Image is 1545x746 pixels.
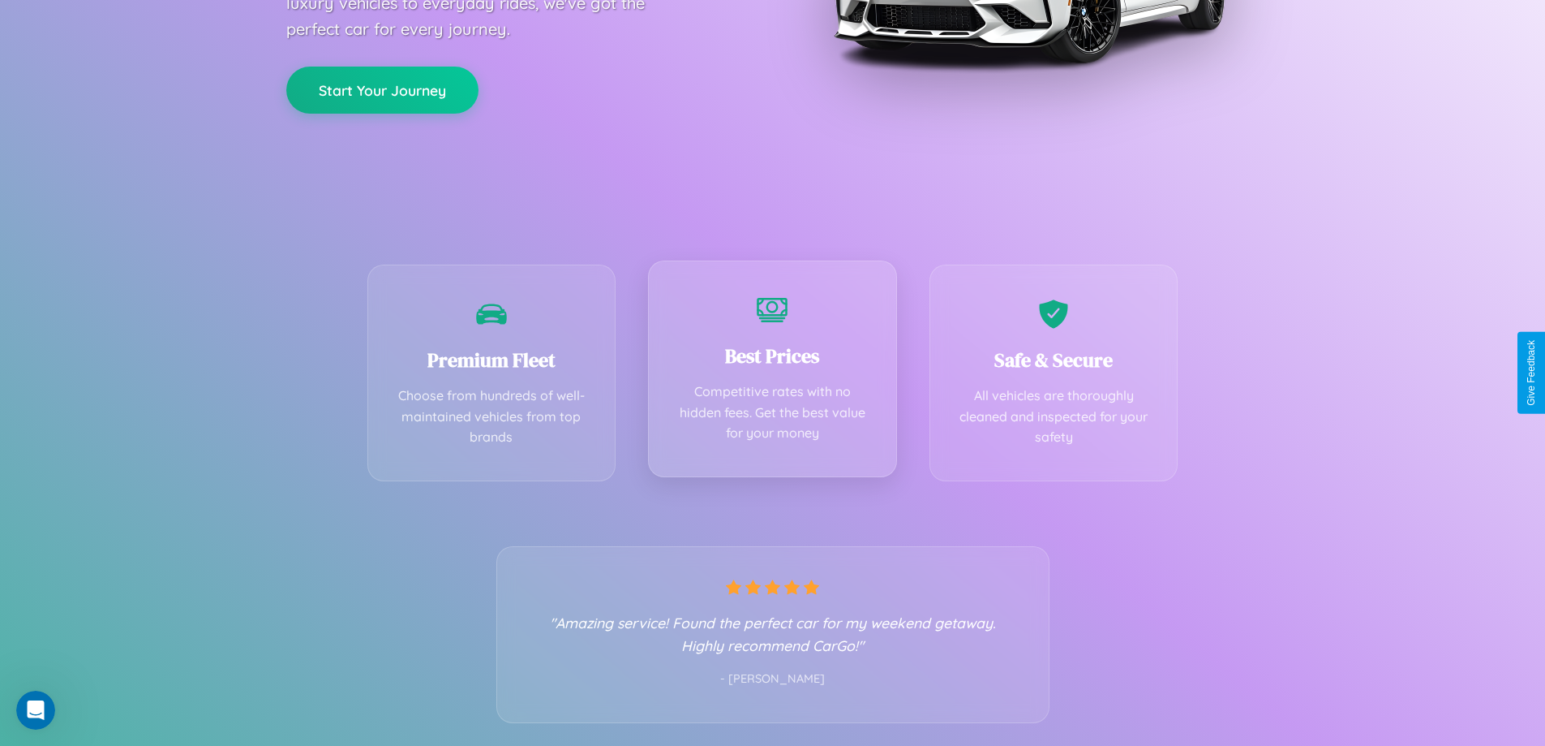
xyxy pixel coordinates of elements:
div: Give Feedback [1526,340,1537,406]
p: All vehicles are thoroughly cleaned and inspected for your safety [955,386,1153,448]
p: - [PERSON_NAME] [530,669,1016,690]
h3: Safe & Secure [955,347,1153,373]
iframe: Intercom live chat [16,691,55,730]
h3: Premium Fleet [393,347,591,373]
p: Competitive rates with no hidden fees. Get the best value for your money [673,382,872,444]
h3: Best Prices [673,343,872,369]
p: Choose from hundreds of well-maintained vehicles from top brands [393,386,591,448]
button: Start Your Journey [286,67,479,114]
p: "Amazing service! Found the perfect car for my weekend getaway. Highly recommend CarGo!" [530,611,1016,657]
